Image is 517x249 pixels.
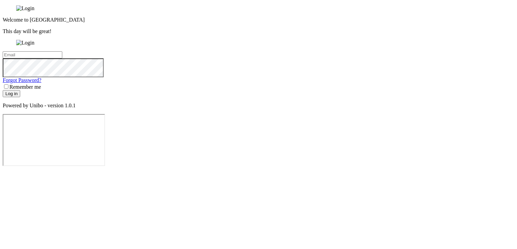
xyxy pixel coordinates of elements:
input: Remember me [4,84,8,89]
button: Log in [3,90,20,97]
p: This day will be great! [3,28,514,34]
label: Remember me [3,84,41,90]
img: Login [16,40,34,46]
a: Forgot Password? [3,77,41,83]
p: Welcome to [GEOGRAPHIC_DATA] [3,17,514,23]
p: Powered by Unibo - version 1.0.1 [3,103,514,109]
img: Login [16,5,34,11]
input: Email [3,51,62,58]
